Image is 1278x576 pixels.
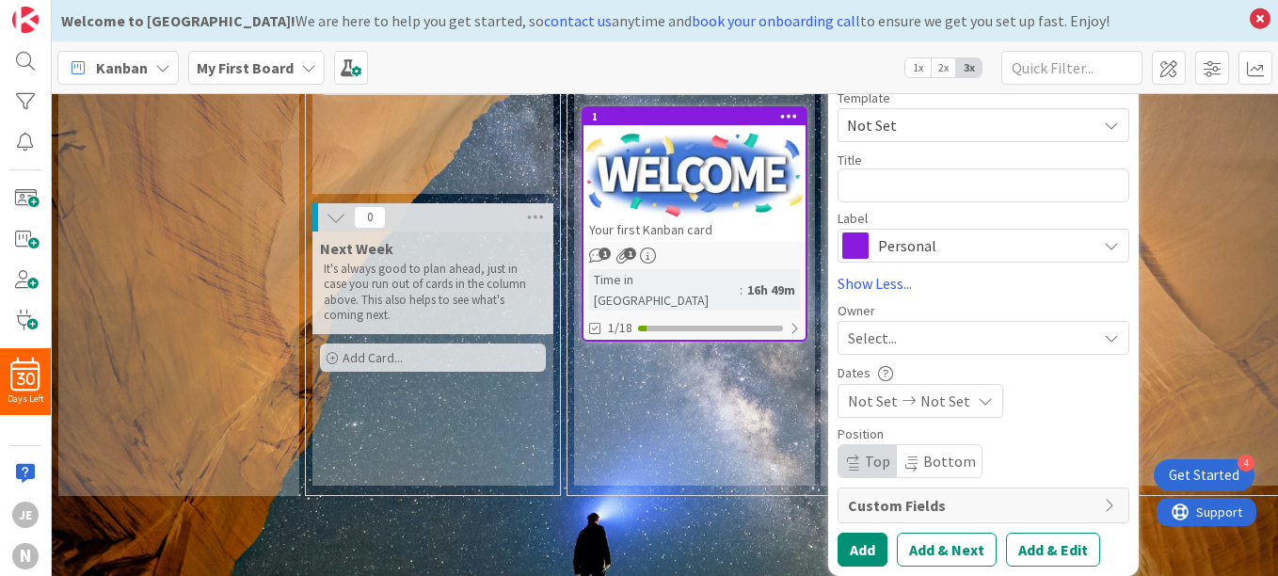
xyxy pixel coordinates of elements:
[838,152,862,168] label: Title
[838,533,887,567] button: Add
[848,390,898,412] span: Not Set
[324,262,542,323] p: It's always good to plan ahead, just in case you run out of cards in the column above. This also ...
[197,58,294,77] b: My First Board
[923,452,976,471] span: Bottom
[838,304,875,317] span: Owner
[743,280,800,300] div: 16h 49m
[838,212,868,225] span: Label
[17,373,35,386] span: 30
[320,239,393,258] span: Next Week
[1238,455,1254,472] div: 4
[40,3,86,25] span: Support
[1006,533,1100,567] button: Add & Edit
[692,11,860,30] a: book your onboarding call
[583,108,806,242] div: 1Your first Kanban card
[931,58,956,77] span: 2x
[354,206,386,229] span: 0
[582,106,807,342] a: 1Your first Kanban cardTime in [GEOGRAPHIC_DATA]:16h 49m1/18
[848,494,1094,517] span: Custom Fields
[544,11,612,30] a: contact us
[905,58,931,77] span: 1x
[61,9,1240,32] div: We are here to help you get started, so anytime and to ensure we get you set up fast. Enjoy!
[12,7,39,33] img: Visit kanbanzone.com
[847,113,1082,137] span: Not Set
[1154,459,1254,491] div: Open Get Started checklist, remaining modules: 4
[12,543,39,569] div: N
[838,366,871,379] span: Dates
[96,56,148,79] span: Kanban
[12,502,39,528] div: JE
[624,248,636,260] span: 1
[838,91,890,104] span: Template
[1001,51,1142,85] input: Quick Filter...
[592,110,806,123] div: 1
[865,452,890,471] span: Top
[848,327,897,349] span: Select...
[599,248,611,260] span: 1
[897,533,997,567] button: Add & Next
[583,108,806,125] div: 1
[1169,466,1239,485] div: Get Started
[878,232,1087,259] span: Personal
[343,349,403,366] span: Add Card...
[920,390,970,412] span: Not Set
[956,58,982,77] span: 3x
[61,11,296,30] b: Welcome to [GEOGRAPHIC_DATA]!
[589,269,740,311] div: Time in [GEOGRAPHIC_DATA]
[838,427,884,440] span: Position
[838,272,1129,295] a: Show Less...
[608,318,632,338] span: 1/18
[740,280,743,300] span: :
[583,217,806,242] div: Your first Kanban card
